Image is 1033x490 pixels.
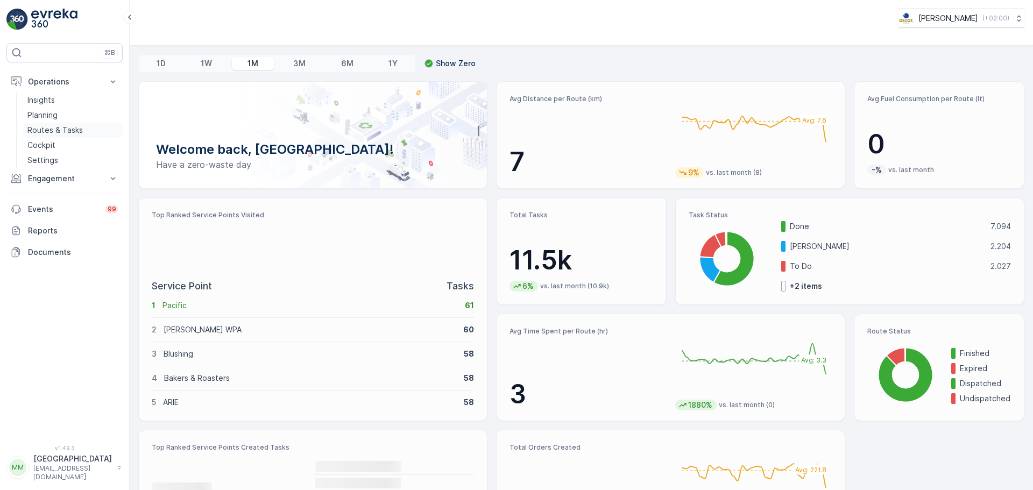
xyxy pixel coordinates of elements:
[436,58,476,69] p: Show Zero
[152,279,212,294] p: Service Point
[687,400,713,410] p: 1880%
[960,378,1011,389] p: Dispatched
[23,138,123,153] a: Cockpit
[104,48,115,57] p: ⌘B
[918,13,978,24] p: [PERSON_NAME]
[464,373,474,384] p: 58
[960,363,1011,374] p: Expired
[247,58,258,69] p: 1M
[990,241,1011,252] p: 2.204
[6,220,123,242] a: Reports
[521,281,535,292] p: 6%
[510,95,667,103] p: Avg Distance per Route (km)
[790,281,822,292] p: + 2 items
[6,445,123,451] span: v 1.49.3
[157,58,166,69] p: 1D
[510,443,667,452] p: Total Orders Created
[23,123,123,138] a: Routes & Tasks
[164,324,456,335] p: [PERSON_NAME] WPA
[6,198,123,220] a: Events99
[6,453,123,481] button: MM[GEOGRAPHIC_DATA][EMAIL_ADDRESS][DOMAIN_NAME]
[510,211,653,219] p: Total Tasks
[464,397,474,408] p: 58
[341,58,353,69] p: 6M
[6,9,28,30] img: logo
[867,128,1011,160] p: 0
[28,204,99,215] p: Events
[27,125,83,136] p: Routes & Tasks
[6,168,123,189] button: Engagement
[719,401,775,409] p: vs. last month (0)
[27,140,55,151] p: Cockpit
[982,14,1009,23] p: ( +02:00 )
[898,12,914,24] img: basis-logo_rgb2x.png
[990,221,1011,232] p: 7.094
[156,158,470,171] p: Have a zero-waste day
[164,373,457,384] p: Bakers & Roasters
[27,155,58,166] p: Settings
[164,349,457,359] p: Blushing
[867,327,1011,336] p: Route Status
[162,300,458,311] p: Pacific
[201,58,212,69] p: 1W
[790,241,984,252] p: [PERSON_NAME]
[447,279,474,294] p: Tasks
[23,108,123,123] a: Planning
[990,261,1011,272] p: 2.027
[108,205,116,214] p: 99
[33,453,112,464] p: [GEOGRAPHIC_DATA]
[28,76,101,87] p: Operations
[464,349,474,359] p: 58
[510,378,667,410] p: 3
[23,153,123,168] a: Settings
[28,173,101,184] p: Engagement
[888,166,934,174] p: vs. last month
[687,167,701,178] p: 9%
[960,393,1011,404] p: Undispatched
[540,282,609,290] p: vs. last month (10.9k)
[163,397,457,408] p: ARIE
[28,247,118,258] p: Documents
[152,373,157,384] p: 4
[960,348,1011,359] p: Finished
[790,221,984,232] p: Done
[152,349,157,359] p: 3
[9,459,26,476] div: MM
[867,95,1011,103] p: Avg Fuel Consumption per Route (lt)
[152,211,474,219] p: Top Ranked Service Points Visited
[31,9,77,30] img: logo_light-DOdMpM7g.png
[28,225,118,236] p: Reports
[465,300,474,311] p: 61
[152,300,155,311] p: 1
[23,93,123,108] a: Insights
[871,165,883,175] p: -%
[6,242,123,263] a: Documents
[689,211,1011,219] p: Task Status
[27,110,58,120] p: Planning
[156,141,470,158] p: Welcome back, [GEOGRAPHIC_DATA]!
[33,464,112,481] p: [EMAIL_ADDRESS][DOMAIN_NAME]
[152,443,474,452] p: Top Ranked Service Points Created Tasks
[790,261,984,272] p: To Do
[388,58,398,69] p: 1Y
[706,168,762,177] p: vs. last month (8)
[27,95,55,105] p: Insights
[510,244,653,276] p: 11.5k
[152,324,157,335] p: 2
[510,146,667,178] p: 7
[463,324,474,335] p: 60
[6,71,123,93] button: Operations
[293,58,306,69] p: 3M
[898,9,1024,28] button: [PERSON_NAME](+02:00)
[510,327,667,336] p: Avg Time Spent per Route (hr)
[152,397,156,408] p: 5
